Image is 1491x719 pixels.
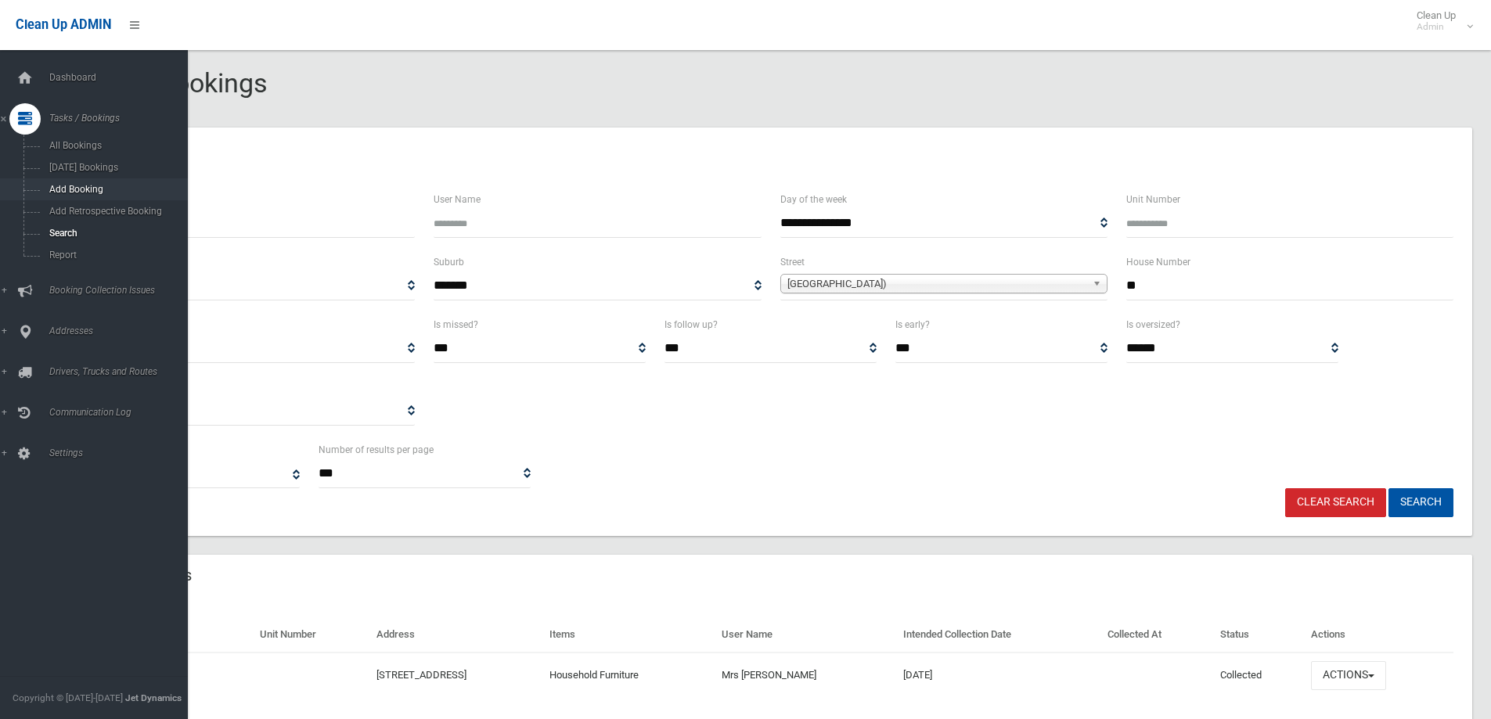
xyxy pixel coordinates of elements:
th: Actions [1305,617,1453,652]
label: Day of the week [780,191,847,208]
th: User Name [715,617,897,652]
span: Copyright © [DATE]-[DATE] [13,692,123,703]
a: Clear Search [1285,488,1386,517]
button: Actions [1311,661,1386,690]
span: Communication Log [45,407,200,418]
span: Add Retrospective Booking [45,206,186,217]
span: Add Booking [45,184,186,195]
label: User Name [434,191,481,208]
span: Settings [45,448,200,458]
th: Status [1214,617,1306,652]
label: Is missed? [434,316,478,333]
span: [DATE] Bookings [45,162,186,173]
span: All Bookings [45,140,186,151]
label: Street [780,253,805,271]
span: Clean Up [1409,9,1471,33]
span: Booking Collection Issues [45,285,200,296]
span: [GEOGRAPHIC_DATA]) [787,275,1086,293]
label: Is early? [895,316,930,333]
span: Drivers, Trucks and Routes [45,366,200,377]
td: [DATE] [897,652,1101,698]
span: Report [45,250,186,261]
span: Clean Up ADMIN [16,17,111,32]
th: Address [370,617,544,652]
th: Unit Number [254,617,370,652]
span: Tasks / Bookings [45,113,200,124]
th: Items [543,617,715,652]
th: Intended Collection Date [897,617,1101,652]
span: Addresses [45,325,200,336]
strong: Jet Dynamics [125,692,182,703]
span: Search [45,228,186,239]
th: Collected At [1101,617,1214,652]
td: Collected [1214,652,1306,698]
small: Admin [1417,21,1456,33]
label: House Number [1126,253,1190,271]
label: Unit Number [1126,191,1180,208]
label: Number of results per page [319,441,434,458]
td: Household Furniture [543,652,715,698]
a: [STREET_ADDRESS] [376,669,466,681]
td: Mrs [PERSON_NAME] [715,652,897,698]
button: Search [1388,488,1453,517]
span: Dashboard [45,72,200,83]
label: Suburb [434,253,464,271]
label: Is follow up? [664,316,718,333]
label: Is oversized? [1126,316,1180,333]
